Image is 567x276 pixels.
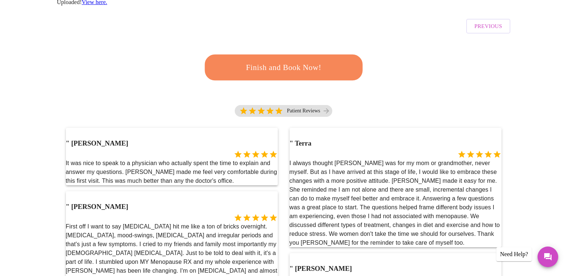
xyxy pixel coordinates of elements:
[538,247,558,267] button: Messages
[216,61,352,74] span: Finish and Book Now!
[66,203,70,210] span: "
[287,108,320,114] p: Patient Reviews
[290,159,502,247] p: I always thought [PERSON_NAME] was for my mom or grandmother, never myself. But as I have arrived...
[235,105,333,120] a: 5 Stars Patient Reviews
[466,19,510,34] button: Previous
[66,159,278,185] p: It was nice to speak to a physician who actually spent the time to explain and answer my question...
[290,139,312,147] h3: Terra
[290,265,352,273] h3: [PERSON_NAME]
[235,105,333,117] div: 5 Stars Patient Reviews
[66,139,70,147] span: "
[205,55,362,80] button: Finish and Book Now!
[66,139,128,147] h3: [PERSON_NAME]
[290,139,293,147] span: "
[290,265,293,272] span: "
[496,247,532,261] div: Need Help?
[474,21,502,31] span: Previous
[66,203,128,211] h3: [PERSON_NAME]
